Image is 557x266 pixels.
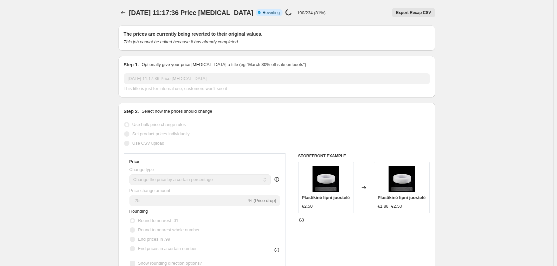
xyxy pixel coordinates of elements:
[129,195,247,206] input: -15
[138,261,202,266] span: Show rounding direction options?
[141,61,306,68] p: Optionally give your price [MEDICAL_DATA] a title (eg "March 30% off sale on boots")
[138,218,178,223] span: Round to nearest .01
[298,153,430,159] h6: STOREFRONT EXAMPLE
[391,203,402,210] strike: €2.50
[138,227,200,232] span: Round to nearest whole number
[302,203,313,210] div: €2.50
[129,188,170,193] span: Price change amount
[129,159,139,164] h3: Price
[378,195,426,200] span: Plastikinė lipni juostelė
[138,246,197,251] span: End prices in a certain number
[124,108,139,115] h2: Step 2.
[378,203,389,210] div: €1.88
[248,198,276,203] span: % (Price drop)
[262,10,280,15] span: Reverting
[297,10,326,15] p: 190/234 (81%)
[129,209,148,214] span: Rounding
[396,10,431,15] span: Export Recap CSV
[132,141,164,146] span: Use CSV upload
[124,39,239,44] i: This job cannot be edited because it has already completed.
[124,31,430,37] h2: The prices are currently being reverted to their original values.
[129,9,253,16] span: [DATE] 11:17:36 Price [MEDICAL_DATA]
[138,237,170,242] span: End prices in .99
[124,86,227,91] span: This title is just for internal use, customers won't see it
[273,176,280,183] div: help
[392,8,435,17] button: Export Recap CSV
[302,195,350,200] span: Plastikinė lipni juostelė
[118,8,128,17] button: Price change jobs
[141,108,212,115] p: Select how the prices should change
[389,166,415,192] img: image_94afc780-9a9e-44b7-a7cd-153aad692fad_80x.jpg
[132,122,186,127] span: Use bulk price change rules
[124,73,430,84] input: 30% off holiday sale
[124,61,139,68] h2: Step 1.
[132,131,190,136] span: Set product prices individually
[313,166,339,192] img: image_94afc780-9a9e-44b7-a7cd-153aad692fad_80x.jpg
[129,167,154,172] span: Change type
